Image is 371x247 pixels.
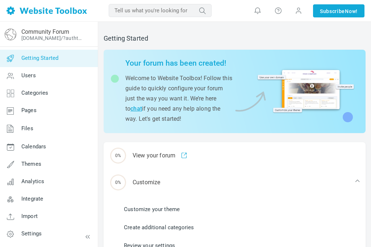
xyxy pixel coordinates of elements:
span: Now! [345,7,358,15]
span: Getting Started [21,55,58,61]
a: chat [130,105,142,112]
span: Pages [21,107,37,114]
div: View your forum [104,142,366,169]
h2: Your forum has been created! [125,59,233,68]
span: 0% [110,174,126,190]
img: globe-icon.png [5,29,16,40]
span: Themes [21,161,41,167]
span: 0% [110,148,126,164]
span: Categories [21,90,49,96]
span: Files [21,125,33,132]
span: Import [21,213,38,219]
a: Create additional categories [124,223,194,231]
span: Settings [21,230,42,237]
span: Integrate [21,195,43,202]
a: SubscribeNow! [313,4,364,17]
a: Customize your theme [124,205,180,213]
div: Customize [104,169,366,196]
a: Community Forum [21,28,69,35]
span: Users [21,72,36,79]
h2: Getting Started [104,34,366,42]
p: Welcome to Website Toolbox! Follow this guide to quickly configure your forum just the way you wa... [125,73,233,124]
input: Tell us what you're looking for [109,4,212,17]
span: Analytics [21,178,44,185]
a: [DOMAIN_NAME]/?authtoken=0f8e5dd02dbf15c174e80aeba8df014b&rememberMe=1 [21,35,84,41]
a: 0% View your forum [104,142,366,169]
span: Calendars [21,143,46,150]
